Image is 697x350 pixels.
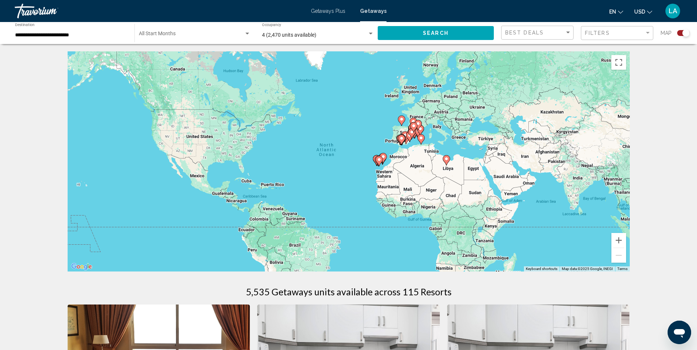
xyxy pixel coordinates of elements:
[609,9,616,15] span: en
[69,262,94,271] img: Google
[581,26,653,41] button: Filter
[611,233,626,248] button: Zoom in
[668,321,691,344] iframe: Button to launch messaging window
[661,28,672,38] span: Map
[246,286,452,297] h1: 5,535 Getaways units available across 115 Resorts
[15,4,303,18] a: Travorium
[360,8,387,14] a: Getaways
[505,30,544,36] span: Best Deals
[609,6,623,17] button: Change language
[585,30,610,36] span: Filters
[378,26,494,40] button: Search
[69,262,94,271] a: Open this area in Google Maps (opens a new window)
[526,266,557,271] button: Keyboard shortcuts
[611,55,626,70] button: Toggle fullscreen view
[262,32,316,38] span: 4 (2,470 units available)
[562,267,613,271] span: Map data ©2025 Google, INEGI
[669,7,677,15] span: LA
[663,3,682,19] button: User Menu
[634,6,652,17] button: Change currency
[505,30,571,36] mat-select: Sort by
[617,267,628,271] a: Terms (opens in new tab)
[611,248,626,263] button: Zoom out
[634,9,645,15] span: USD
[423,30,449,36] span: Search
[311,8,345,14] a: Getaways Plus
